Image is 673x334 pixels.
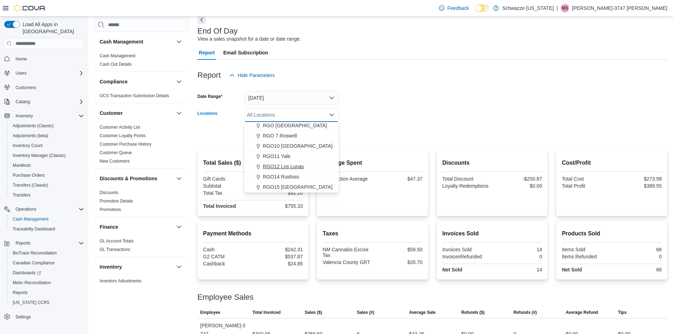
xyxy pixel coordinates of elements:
button: Discounts & Promotions [175,174,183,183]
h3: Report [197,71,221,80]
button: Transfers (Classic) [7,180,87,190]
div: $537.87 [254,254,303,259]
a: Adjustments (Classic) [10,122,57,130]
div: Finance [94,237,189,257]
a: Customer Activity List [100,125,140,130]
p: | [556,4,558,12]
span: Reports [13,290,28,295]
a: Metrc Reconciliation [10,279,54,287]
span: Canadian Compliance [10,259,84,267]
span: Average Refund [566,310,598,315]
button: Cash Management [100,38,173,45]
div: Michelle-3747 Tolentino [561,4,569,12]
button: Metrc Reconciliation [7,278,87,288]
strong: Net Sold [442,267,462,273]
div: -$250.87 [494,176,542,182]
div: $273.58 [613,176,662,182]
div: Items Sold [562,247,610,252]
button: Close list of options [329,112,335,118]
div: $92.20 [254,190,303,196]
a: GL Account Totals [100,239,134,244]
button: Adjustments (Classic) [7,121,87,131]
span: Operations [16,206,36,212]
button: Settings [1,312,87,322]
a: Inventory Count [10,141,46,150]
span: Customer Purchase History [100,141,152,147]
button: Users [13,69,29,77]
span: Dashboards [13,270,41,276]
span: Customer Activity List [100,124,140,130]
span: Inventory Manager (Classic) [13,153,66,158]
button: Inventory [175,263,183,271]
div: $56.50 [374,247,423,252]
button: Finance [100,223,173,230]
span: Transfers (Classic) [13,182,48,188]
a: Dashboards [7,268,87,278]
button: BioTrack Reconciliation [7,248,87,258]
span: Adjustments (Classic) [13,123,54,129]
button: Purchase Orders [7,170,87,180]
div: Total Tax [203,190,252,196]
a: Home [13,55,30,63]
button: RGO [GEOGRAPHIC_DATA] [244,121,339,131]
h2: Cost/Profit [562,159,662,167]
span: Reports [16,240,30,246]
div: 0 [613,254,662,259]
a: Purchase Orders [10,171,48,180]
span: Discounts [100,190,118,195]
span: Traceabilty Dashboard [10,225,84,233]
div: Total Profit [562,183,610,189]
div: $242.31 [254,247,303,252]
button: Users [1,68,87,78]
a: GL Transactions [100,247,130,252]
span: Inventory [16,113,33,119]
button: Cash Management [7,214,87,224]
span: RGO [GEOGRAPHIC_DATA] [263,122,327,129]
span: Employee [200,310,220,315]
span: Purchase Orders [10,171,84,180]
a: Manifests [10,161,34,170]
button: Manifests [7,160,87,170]
img: Cova [14,5,46,12]
button: Traceabilty Dashboard [7,224,87,234]
button: RGO11 Yale [244,151,339,162]
span: Email Subscription [223,46,268,60]
div: Total Discount [442,176,491,182]
span: Average Sale [409,310,436,315]
span: Canadian Compliance [13,260,54,266]
span: Inventory Count [10,141,84,150]
a: Cash Management [100,53,135,58]
h2: Products Sold [562,229,662,238]
div: 14 [494,267,542,273]
h3: Discounts & Promotions [100,175,157,182]
a: Canadian Compliance [10,259,57,267]
div: Cash Management [94,52,189,71]
button: Next [197,16,206,24]
span: Inventory Manager (Classic) [10,151,84,160]
button: Inventory Count [7,141,87,151]
a: Inventory Adjustments [100,279,141,283]
p: Schwazze [US_STATE] [502,4,554,12]
span: Customers [16,85,36,90]
span: Settings [16,314,31,320]
span: Promotions [100,207,121,212]
button: Catalog [1,97,87,107]
a: Feedback [436,1,472,15]
span: Transfers (Classic) [10,181,84,189]
h3: Compliance [100,78,128,85]
button: Home [1,53,87,64]
div: Invoices Sold [442,247,491,252]
span: Settings [13,312,84,321]
span: Home [16,56,27,62]
button: Compliance [175,77,183,86]
button: Discounts & Promotions [100,175,173,182]
div: $755.33 [254,203,303,209]
span: Adjustments (Classic) [10,122,84,130]
div: Customer [94,123,189,168]
a: Settings [13,313,34,321]
h3: Customer [100,110,123,117]
button: [US_STATE] CCRS [7,298,87,307]
span: Adjustments (beta) [10,131,84,140]
span: RGO11 Yale [263,153,290,160]
div: Transaction Average [323,176,371,182]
